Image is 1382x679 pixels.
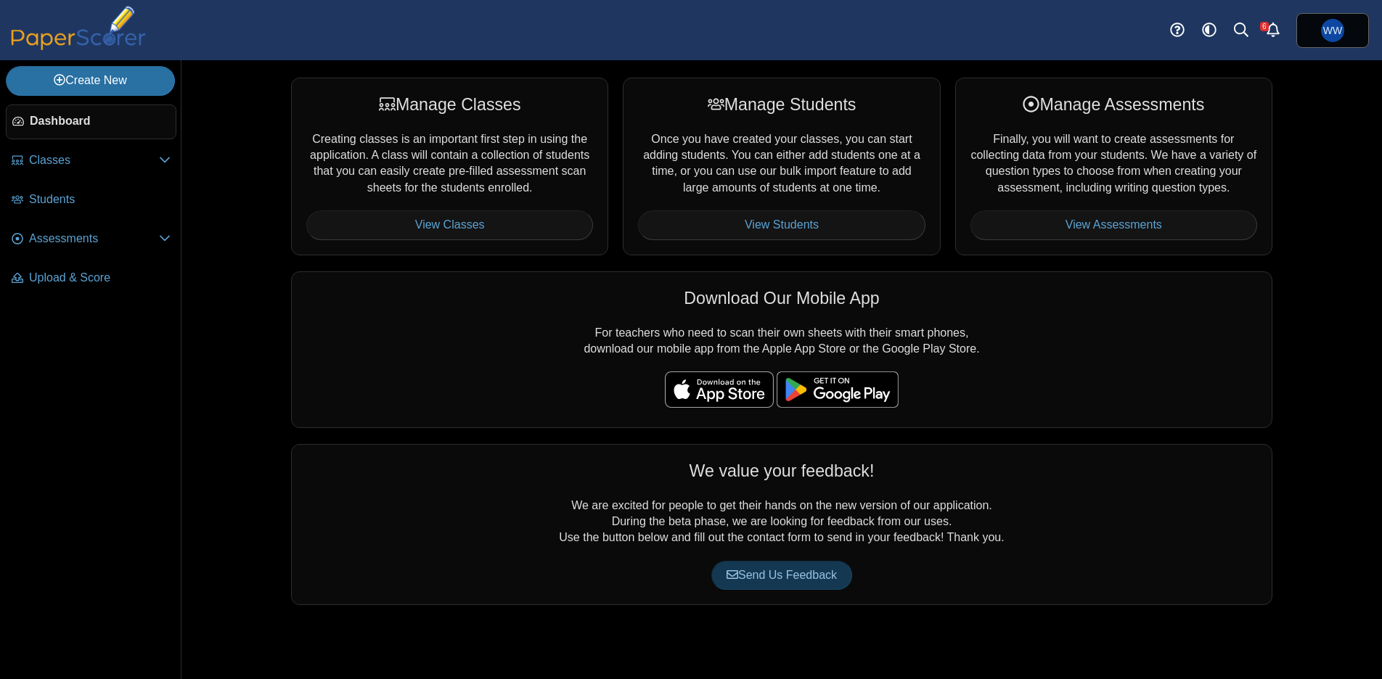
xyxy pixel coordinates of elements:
span: Assessments [29,231,159,247]
span: Send Us Feedback [727,569,837,581]
span: Classes [29,152,159,168]
a: Send Us Feedback [711,561,852,590]
a: PaperScorer [6,40,151,52]
div: Manage Assessments [970,93,1257,116]
a: View Classes [306,210,593,239]
a: View Assessments [970,210,1257,239]
a: Create New [6,66,175,95]
a: Classes [6,144,176,178]
div: Finally, you will want to create assessments for collecting data from your students. We have a va... [955,78,1272,255]
a: View Students [638,210,925,239]
div: For teachers who need to scan their own sheets with their smart phones, download our mobile app f... [291,271,1272,428]
div: Download Our Mobile App [306,287,1257,310]
a: Students [6,183,176,218]
span: Students [29,192,171,207]
img: google-play-badge.png [777,371,899,408]
a: Alerts [1257,15,1289,46]
div: Manage Classes [306,93,593,116]
span: Dashboard [30,113,170,129]
img: PaperScorer [6,6,151,50]
div: We are excited for people to get their hands on the new version of our application. During the be... [291,444,1272,605]
a: Dashboard [6,104,176,139]
div: We value your feedback! [306,459,1257,482]
span: Upload & Score [29,270,171,286]
span: William Whitney [1323,25,1342,36]
a: Assessments [6,222,176,257]
a: William Whitney [1296,13,1369,48]
a: Upload & Score [6,261,176,296]
div: Manage Students [638,93,925,116]
div: Once you have created your classes, you can start adding students. You can either add students on... [623,78,940,255]
span: William Whitney [1321,19,1344,42]
img: apple-store-badge.svg [665,371,774,408]
div: Creating classes is an important first step in using the application. A class will contain a coll... [291,78,608,255]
